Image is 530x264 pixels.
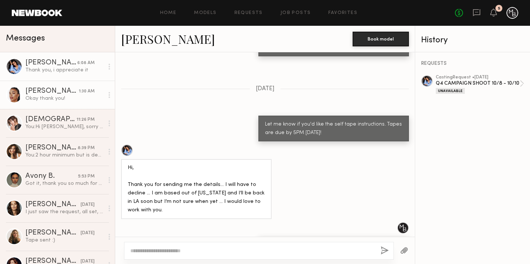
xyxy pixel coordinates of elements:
div: Let me know if you'd like the self tape instructions. Tapes are due by 5PM [DATE]! [265,120,402,137]
div: Q4 CAMPAIGN SHOOT 10/8 - 10/10 [436,80,520,87]
div: You: Hi [PERSON_NAME], sorry for the late notice - would you be able to come at 12:30? We have a ... [25,123,104,130]
div: Got it, thank you so much for clarifying, I am available for all those dates and I will make the ... [25,180,104,187]
span: Messages [6,34,45,43]
div: Thank you, i appreciate it [25,67,104,74]
a: Models [194,11,216,15]
div: 1:30 AM [79,88,95,95]
div: You: 2 hour minimum but is dependent on the booking. [25,152,104,159]
div: [PERSON_NAME] [25,59,77,67]
a: Requests [234,11,263,15]
div: 5 [498,7,500,11]
div: [DATE] [81,230,95,237]
div: 6:08 AM [77,60,95,67]
div: Unavailable [436,88,465,94]
div: 11:26 PM [77,116,95,123]
div: REQUESTS [421,61,524,66]
span: [DATE] [256,86,275,92]
div: Hi, Thank you for sending me the details… I will have to decline … I am based out of [US_STATE] a... [128,164,265,215]
a: Book model [353,35,409,42]
div: [PERSON_NAME] [25,201,81,208]
a: castingRequest •[DATE]Q4 CAMPAIGN SHOOT 10/8 - 10/10Unavailable [436,75,524,94]
div: History [421,36,524,45]
a: Home [160,11,177,15]
div: Tape sent :) [25,237,104,244]
div: I just saw the request, all set, thank you ☺️ Have a great evening. [25,208,104,215]
div: [PERSON_NAME] [25,229,81,237]
div: casting Request • [DATE] [436,75,520,80]
div: Okay thank you! [25,95,104,102]
div: [DEMOGRAPHIC_DATA][PERSON_NAME] [25,116,77,123]
a: Job Posts [280,11,311,15]
button: Book model [353,32,409,46]
a: Favorites [328,11,357,15]
div: [PERSON_NAME] [25,88,79,95]
div: [DATE] [81,201,95,208]
div: Avony B. [25,173,78,180]
div: 5:53 PM [78,173,95,180]
div: [PERSON_NAME] [25,144,78,152]
div: 8:39 PM [78,145,95,152]
a: [PERSON_NAME] [121,31,215,47]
